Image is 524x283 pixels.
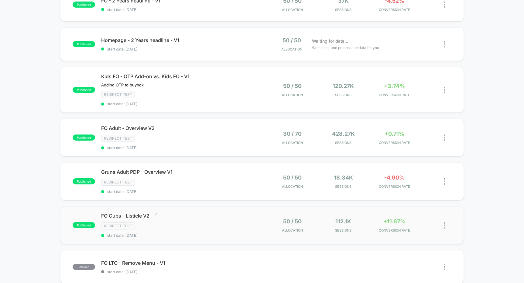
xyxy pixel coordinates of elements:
span: published [73,222,95,228]
span: Sessions [319,93,367,97]
span: published [73,135,95,141]
span: start date: [DATE] [101,233,262,238]
span: Gruns Adult PDP - Overview V1 [101,169,262,175]
span: Waiting for data... [312,38,348,44]
img: close [444,264,445,270]
span: CONVERSION RATE [370,93,418,97]
span: -4.90% [384,174,405,181]
span: published [73,41,95,47]
span: published [73,178,95,184]
span: 30 / 70 [283,131,302,137]
span: 18.34k [334,174,353,181]
span: Redirect Test [101,222,135,229]
span: CONVERSION RATE [370,184,418,189]
img: close [444,178,445,185]
span: Allocation [282,184,303,189]
span: 50 / 50 [283,218,302,225]
span: 112.1k [335,218,351,225]
span: Sessions [319,184,367,189]
span: Allocation [282,141,303,145]
span: start date: [DATE] [101,102,262,106]
span: We collect and process the data for you [312,45,379,51]
span: start date: [DATE] [101,47,262,51]
span: Sessions [319,141,367,145]
span: FO Adult - Overview V2 [101,125,262,131]
span: Sessions [319,8,367,12]
span: +0.71% [385,131,404,137]
span: CONVERSION RATE [370,141,418,145]
span: Allocation [282,228,303,232]
span: Allocation [282,8,303,12]
span: Allocation [282,93,303,97]
span: +11.67% [383,218,406,225]
span: +3.74% [384,83,405,89]
span: published [73,2,95,8]
span: CONVERSION RATE [370,8,418,12]
span: 120.27k [333,83,354,89]
span: 50 / 50 [283,37,301,44]
span: Allocation [281,47,302,51]
img: close [444,135,445,141]
img: close [444,41,445,47]
span: paused [73,264,95,270]
span: FO Cubs - Listicle V2 [101,213,262,219]
img: close [444,222,445,229]
span: Redirect Test [101,91,135,98]
span: start date: [DATE] [101,145,262,150]
span: CONVERSION RATE [370,228,418,232]
span: Homepage - 2 Years headline - V1 [101,37,262,43]
span: 50 / 50 [283,83,302,89]
span: start date: [DATE] [101,189,262,194]
span: 428.27k [332,131,355,137]
span: published [73,87,95,93]
span: start date: [DATE] [101,7,262,12]
img: close [444,87,445,93]
span: Adding OTP to buybox [101,82,144,87]
img: close [444,2,445,8]
span: 50 / 50 [283,174,302,181]
span: start date: [DATE] [101,270,262,274]
span: Redirect Test [101,135,135,142]
span: Kids FO - OTP Add-on vs. Kids FO - V1 [101,73,262,79]
span: Redirect Test [101,179,135,186]
span: FO LTO - Remove Menu - V1 [101,260,262,266]
span: Sessions [319,228,367,232]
